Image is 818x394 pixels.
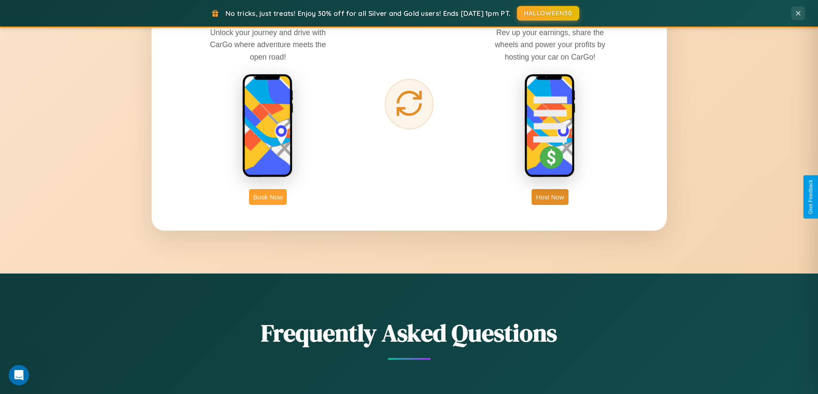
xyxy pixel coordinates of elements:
h2: Frequently Asked Questions [152,316,667,349]
iframe: Intercom live chat [9,365,29,385]
img: host phone [524,74,576,178]
div: Give Feedback [808,180,814,214]
button: Host Now [532,189,568,205]
p: Unlock your journey and drive with CarGo where adventure meets the open road! [204,27,332,63]
span: No tricks, just treats! Enjoy 30% off for all Silver and Gold users! Ends [DATE] 1pm PT. [225,9,511,18]
button: HALLOWEEN30 [517,6,579,21]
img: rent phone [242,74,294,178]
button: Book Now [249,189,287,205]
p: Rev up your earnings, share the wheels and power your profits by hosting your car on CarGo! [486,27,614,63]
